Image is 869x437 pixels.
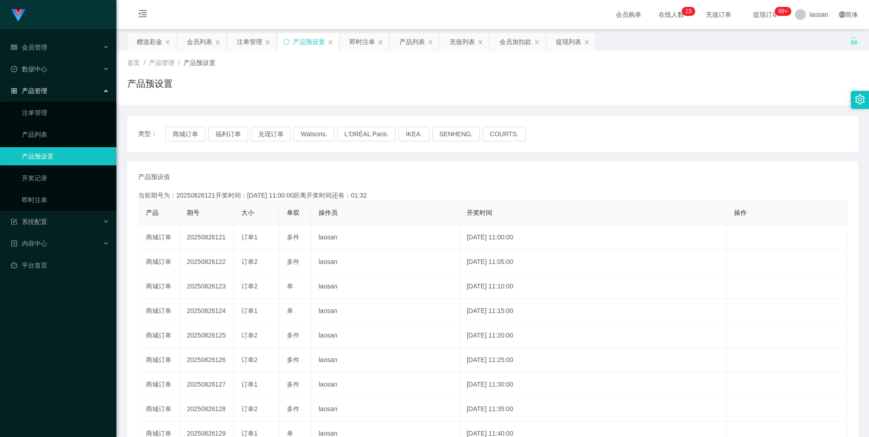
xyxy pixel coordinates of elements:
span: 操作员 [319,209,338,216]
td: 商城订单 [139,323,180,348]
td: laosan [311,274,459,299]
td: 20250826126 [180,348,234,372]
td: [DATE] 11:15:00 [459,299,727,323]
i: 图标: close [378,40,383,45]
td: [DATE] 11:35:00 [459,397,727,422]
td: [DATE] 11:00:00 [459,225,727,250]
span: 提现订单 [749,11,783,18]
td: [DATE] 11:25:00 [459,348,727,372]
i: 图标: form [11,218,17,225]
span: 会员管理 [11,44,47,51]
span: 首页 [127,59,140,66]
td: 20250826124 [180,299,234,323]
a: 即时注单 [22,191,109,209]
span: 多件 [287,233,300,241]
span: 数据中心 [11,65,47,73]
td: laosan [311,225,459,250]
i: 图标: close [428,40,433,45]
span: 期号 [187,209,200,216]
i: 图标: close [165,40,170,45]
span: 订单1 [241,381,258,388]
span: 单 [287,307,293,314]
span: 单双 [287,209,300,216]
sup: 23 [682,7,695,16]
div: 提现列表 [556,33,581,50]
span: 类型： [138,127,165,141]
span: 单 [287,430,293,437]
div: 产品列表 [400,33,425,50]
span: 产品预设值 [138,172,170,182]
td: 商城订单 [139,225,180,250]
a: 开奖记录 [22,169,109,187]
td: 商城订单 [139,372,180,397]
td: [DATE] 11:30:00 [459,372,727,397]
button: L'ORÉAL Paris. [337,127,396,141]
span: 订单2 [241,332,258,339]
td: 20250826125 [180,323,234,348]
td: laosan [311,348,459,372]
button: COURTS. [483,127,526,141]
div: 注单管理 [237,33,262,50]
span: 操作 [734,209,747,216]
i: 图标: sync [283,39,290,45]
span: 多件 [287,332,300,339]
span: 订单2 [241,258,258,265]
span: 大小 [241,209,254,216]
div: 充值列表 [449,33,475,50]
span: 多件 [287,381,300,388]
sup: 965 [775,7,791,16]
span: 单 [287,283,293,290]
span: 系统配置 [11,218,47,225]
a: 注单管理 [22,104,109,122]
span: 多件 [287,258,300,265]
span: 多件 [287,356,300,363]
div: 产品预设置 [293,33,325,50]
span: 订单1 [241,233,258,241]
td: 商城订单 [139,397,180,422]
i: 图标: appstore-o [11,88,17,94]
span: 订单2 [241,283,258,290]
i: 图标: close [328,40,333,45]
span: 多件 [287,405,300,412]
td: laosan [311,372,459,397]
span: 开奖时间 [467,209,492,216]
i: 图标: close [534,40,539,45]
i: 图标: table [11,44,17,50]
i: 图标: setting [855,94,865,104]
td: [DATE] 11:20:00 [459,323,727,348]
i: 图标: menu-fold [127,0,158,30]
span: / [178,59,180,66]
div: 会员列表 [187,33,212,50]
p: 2 [685,7,689,16]
span: 内容中心 [11,240,47,247]
td: 商城订单 [139,348,180,372]
i: 图标: unlock [850,37,858,45]
button: SENHENG. [432,127,480,141]
a: 图标: dashboard平台首页 [11,256,109,274]
a: 产品列表 [22,125,109,144]
button: 兑现订单 [251,127,291,141]
span: 产品管理 [149,59,175,66]
span: 产品预设置 [184,59,215,66]
span: 订单1 [241,430,258,437]
i: 图标: profile [11,240,17,247]
span: / [144,59,145,66]
span: 在线人数 [654,11,689,18]
td: 20250826127 [180,372,234,397]
td: laosan [311,299,459,323]
td: [DATE] 11:10:00 [459,274,727,299]
td: 商城订单 [139,299,180,323]
button: 商城订单 [165,127,205,141]
td: 商城订单 [139,274,180,299]
p: 3 [689,7,692,16]
span: 订单2 [241,356,258,363]
td: 20250826123 [180,274,234,299]
button: 福利订单 [208,127,248,141]
td: laosan [311,323,459,348]
td: [DATE] 11:05:00 [459,250,727,274]
i: 图标: check-circle-o [11,66,17,72]
div: 当前期号为：20250826121开奖时间：[DATE] 11:00:00距离开奖时间还有：01:32 [138,191,847,200]
button: Watsons. [294,127,335,141]
i: 图标: close [215,40,220,45]
td: 20250826122 [180,250,234,274]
